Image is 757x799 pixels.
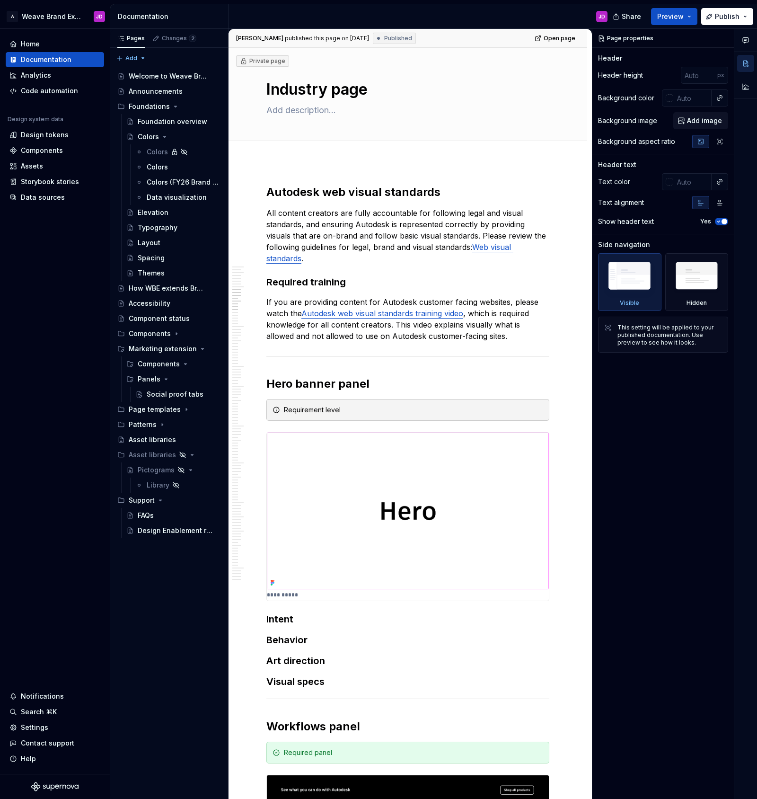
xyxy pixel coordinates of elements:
a: Assets [6,159,104,174]
a: FAQs [123,508,224,523]
div: Patterns [129,420,157,429]
button: Publish [701,8,753,25]
div: Spacing [138,253,165,263]
label: Yes [700,218,711,225]
div: Background color [598,93,654,103]
span: 2 [189,35,196,42]
div: Help [21,754,36,763]
div: Data sources [21,193,65,202]
div: Required panel [284,748,543,757]
div: Design tokens [21,130,69,140]
div: Announcements [129,87,183,96]
a: Documentation [6,52,104,67]
div: Colors [138,132,159,142]
div: Show header text [598,217,654,226]
button: Add [114,52,149,65]
div: FAQs [138,511,154,520]
div: Support [129,496,155,505]
div: A [7,11,18,22]
div: Contact support [21,738,74,748]
div: Design system data [8,115,63,123]
div: Visible [598,253,661,311]
a: Social proof tabs [132,387,224,402]
p: If you are providing content for Autodesk customer facing websites, please watch the , which is r... [266,296,549,342]
div: Settings [21,723,48,732]
span: Add image [687,116,722,125]
div: Header height [598,71,643,80]
a: Asset libraries [114,432,224,447]
div: Typography [138,223,177,232]
a: Spacing [123,250,224,266]
a: Themes [123,266,224,281]
div: Page tree [114,69,224,538]
a: Colors [132,144,224,160]
div: Requirement level [284,405,543,415]
span: Add [125,54,137,62]
div: Colors [147,162,168,172]
button: Help [6,751,104,766]
div: How WBE extends Brand [129,284,207,293]
input: Auto [673,89,712,107]
a: Data visualization [132,190,224,205]
div: JD [599,13,605,20]
div: Library [147,480,169,490]
button: Add image [673,112,728,129]
span: [PERSON_NAME] [236,35,283,42]
div: Header [598,53,622,63]
div: Marketing extension [114,341,224,356]
button: Contact support [6,736,104,751]
a: Code automation [6,83,104,98]
div: Hidden [665,253,729,311]
div: Colors (FY26 Brand refresh) [147,178,219,187]
a: Foundation overview [123,114,224,129]
div: Components [21,146,63,155]
div: Asset libraries [129,450,176,460]
div: Documentation [21,55,71,64]
textarea: Industry page [264,78,547,101]
div: Foundations [129,102,170,111]
div: Private page [240,57,285,65]
h2: Autodesk web visual standards [266,185,549,200]
a: Colors [123,129,224,144]
div: Asset libraries [129,435,176,444]
div: Asset libraries [114,447,224,462]
div: Text alignment [598,198,644,207]
a: Storybook stories [6,174,104,189]
a: Component status [114,311,224,326]
p: px [717,71,724,79]
div: Page templates [114,402,224,417]
a: Components [6,143,104,158]
div: Header text [598,160,636,169]
div: Layout [138,238,160,248]
svg: Supernova Logo [31,782,79,791]
a: Settings [6,720,104,735]
button: Search ⌘K [6,704,104,719]
a: Library [132,478,224,493]
div: Changes [162,35,196,42]
h3: Art direction [266,654,549,667]
div: Code automation [21,86,78,96]
div: Marketing extension [129,344,197,354]
div: Panels [123,372,224,387]
div: Themes [138,268,165,278]
h3: Behavior [266,633,549,647]
div: Components [138,359,180,369]
div: Foundations [114,99,224,114]
a: Welcome to Weave Brand Extended [114,69,224,84]
div: Home [21,39,40,49]
span: Publish [715,12,739,21]
div: This setting will be applied to your published documentation. Use preview to see how it looks. [617,324,722,346]
div: Documentation [118,12,224,21]
a: Colors (FY26 Brand refresh) [132,175,224,190]
button: Preview [651,8,697,25]
img: 724ca87f-4810-45b1-90f1-ae734d1f8cd7.png [267,433,549,589]
div: Pictograms [138,465,175,475]
div: Elevation [138,208,168,217]
h3: Intent [266,613,549,626]
div: Background image [598,116,657,125]
input: Auto [681,67,717,84]
button: Notifications [6,689,104,704]
a: How WBE extends Brand [114,281,224,296]
div: Panels [138,374,160,384]
a: Pictograms [123,462,224,478]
